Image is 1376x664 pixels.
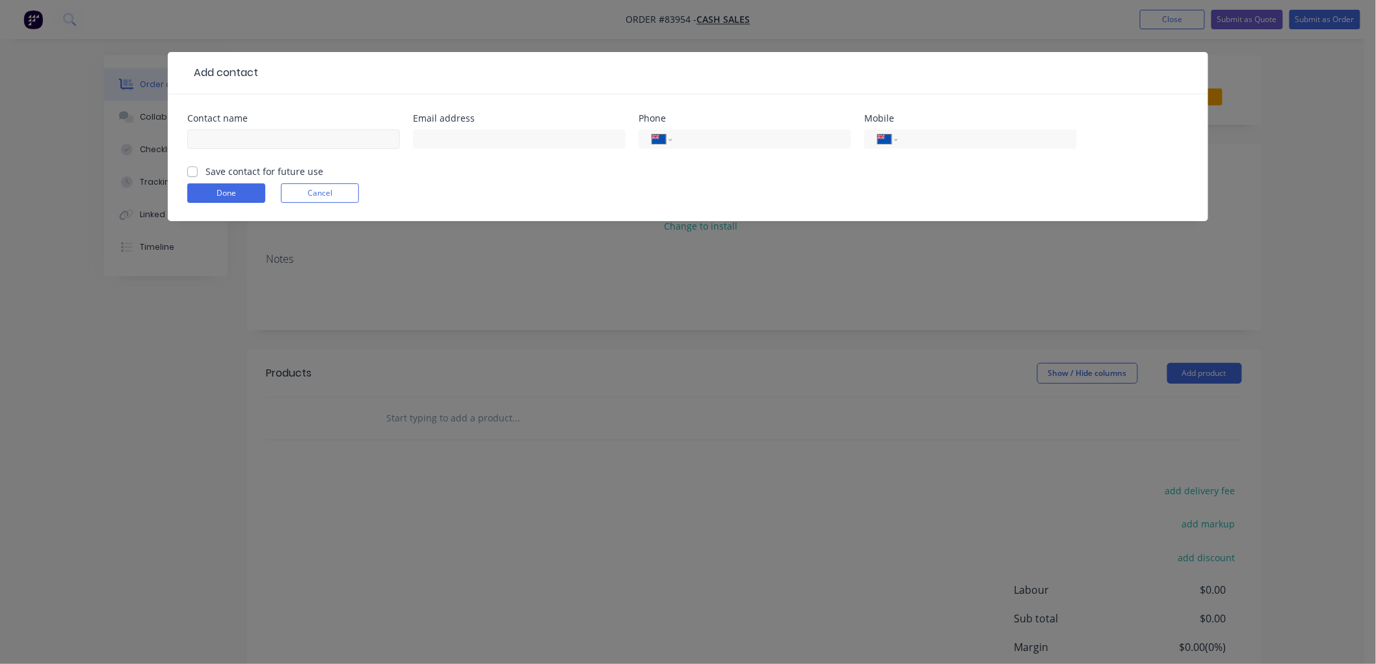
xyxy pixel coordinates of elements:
button: Cancel [281,183,359,203]
div: Contact name [187,114,400,123]
div: Email address [413,114,626,123]
div: Add contact [187,65,258,81]
div: Mobile [864,114,1077,123]
button: Done [187,183,265,203]
label: Save contact for future use [205,165,323,178]
div: Phone [639,114,851,123]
